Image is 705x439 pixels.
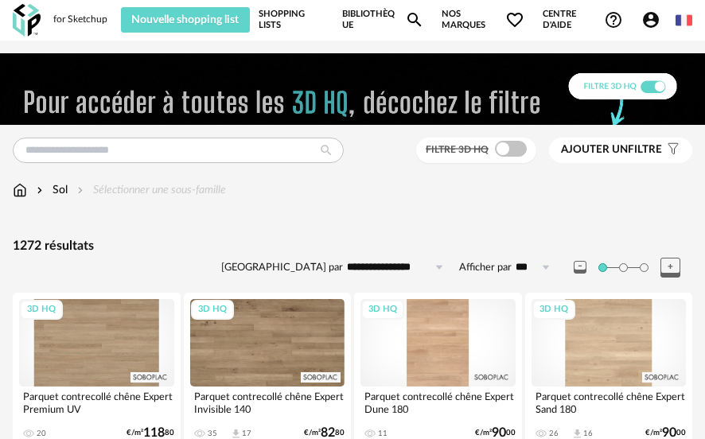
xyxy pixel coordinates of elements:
[221,261,343,274] label: [GEOGRAPHIC_DATA] par
[459,261,512,274] label: Afficher par
[242,429,251,438] div: 17
[662,428,676,438] span: 90
[662,143,680,157] span: Filter icon
[131,14,239,25] span: Nouvelle shopping list
[143,428,165,438] span: 118
[583,429,593,438] div: 16
[361,300,404,320] div: 3D HQ
[19,387,174,418] div: Parquet contrecollé chêne Expert Premium UV
[641,10,668,29] span: Account Circle icon
[641,10,660,29] span: Account Circle icon
[13,4,41,37] img: OXP
[321,428,335,438] span: 82
[13,238,692,254] div: 1272 résultats
[259,7,325,33] a: Shopping Lists
[342,7,423,33] a: BibliothèqueMagnify icon
[37,429,46,438] div: 20
[442,7,524,33] span: Nos marques
[543,9,624,32] span: Centre d'aideHelp Circle Outline icon
[208,429,217,438] div: 35
[33,182,46,198] img: svg+xml;base64,PHN2ZyB3aWR0aD0iMTYiIGhlaWdodD0iMTYiIHZpZXdCb3g9IjAgMCAxNiAxNiIgZmlsbD0ibm9uZSIgeG...
[33,182,68,198] div: Sol
[20,300,63,320] div: 3D HQ
[426,145,489,154] span: Filtre 3D HQ
[405,10,424,29] span: Magnify icon
[561,143,662,157] span: filtre
[360,387,516,418] div: Parquet contrecollé chêne Expert Dune 180
[532,300,575,320] div: 3D HQ
[492,428,506,438] span: 90
[549,138,692,163] button: Ajouter unfiltre Filter icon
[604,10,623,29] span: Help Circle Outline icon
[505,10,524,29] span: Heart Outline icon
[190,387,345,418] div: Parquet contrecollé chêne Expert Invisible 140
[676,12,692,29] img: fr
[13,182,27,198] img: svg+xml;base64,PHN2ZyB3aWR0aD0iMTYiIGhlaWdodD0iMTciIHZpZXdCb3g9IjAgMCAxNiAxNyIgZmlsbD0ibm9uZSIgeG...
[549,429,559,438] div: 26
[121,7,250,33] button: Nouvelle shopping list
[645,428,686,438] div: €/m² 00
[127,428,174,438] div: €/m² 80
[561,144,628,155] span: Ajouter un
[53,14,107,26] div: for Sketchup
[532,387,687,418] div: Parquet contrecollé chêne Expert Sand 180
[191,300,234,320] div: 3D HQ
[304,428,345,438] div: €/m² 80
[475,428,516,438] div: €/m² 00
[378,429,388,438] div: 11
